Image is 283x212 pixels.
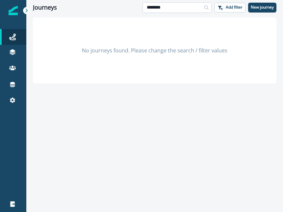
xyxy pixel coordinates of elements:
p: Add filter [226,5,243,10]
button: Add filter [214,3,245,13]
h1: Journeys [33,4,57,11]
img: Inflection [9,6,18,15]
p: New journey [251,5,274,10]
button: New journey [248,3,276,13]
div: No journeys found. Please change the search / filter values [33,17,276,83]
